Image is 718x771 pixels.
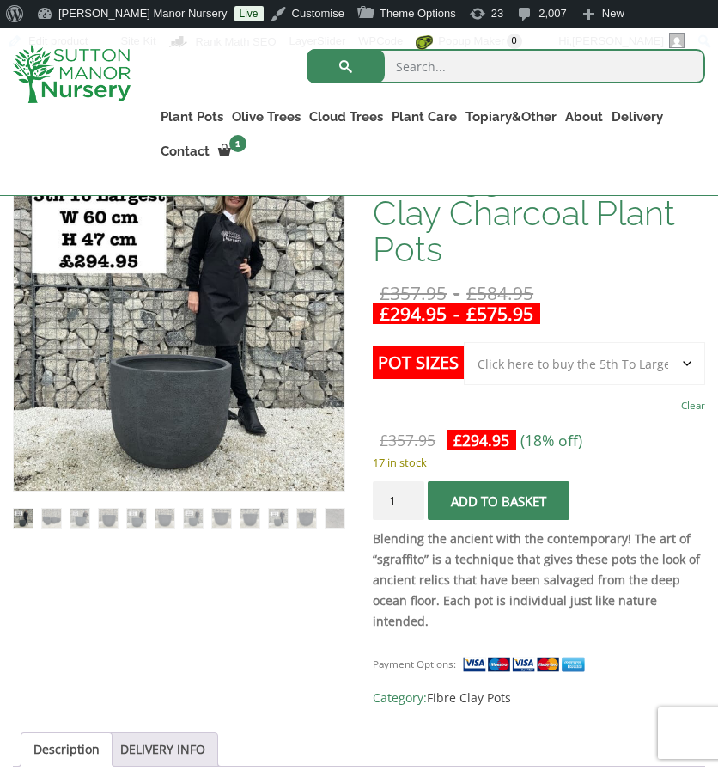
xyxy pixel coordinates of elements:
[428,481,569,520] button: Add to basket
[120,733,205,766] a: DELIVERY INFO
[552,28,691,55] a: Hi,
[520,430,582,450] span: (18% off)
[380,302,447,326] bdi: 294.95
[228,105,305,129] a: Olive Trees
[466,302,477,326] span: £
[466,281,533,305] bdi: 584.95
[427,689,511,706] a: Fibre Clay Pots
[240,509,259,528] img: The Egg Pot Fibre Clay Charcoal Plant Pots - Image 9
[14,509,33,528] img: The Egg Pot Fibre Clay Charcoal Plant Pots
[373,283,540,303] del: -
[410,28,528,55] a: Popup Maker
[70,509,89,528] img: The Egg Pot Fibre Clay Charcoal Plant Pots - Image 3
[607,105,667,129] a: Delivery
[196,35,277,48] span: Rank Math SEO
[234,6,264,21] a: Live
[373,303,540,324] ins: -
[120,34,155,47] span: Site Kit
[453,430,509,450] bdi: 294.95
[42,509,61,528] img: The Egg Pot Fibre Clay Charcoal Plant Pots - Image 2
[380,281,447,305] bdi: 357.95
[163,28,283,55] a: Rank Math Dashboard
[155,509,174,528] img: The Egg Pot Fibre Clay Charcoal Plant Pots - Image 6
[466,281,477,305] span: £
[373,346,464,379] label: Pot Sizes
[380,430,388,450] span: £
[453,430,462,450] span: £
[33,733,100,766] a: Description
[326,509,344,528] img: The Egg Pot Fibre Clay Charcoal Plant Pots - Image 12
[156,105,228,129] a: Plant Pots
[229,135,246,152] span: 1
[466,302,533,326] bdi: 575.95
[373,688,705,708] span: Category:
[352,28,410,55] a: WPCode
[127,509,146,528] img: The Egg Pot Fibre Clay Charcoal Plant Pots - Image 5
[572,34,664,47] span: [PERSON_NAME]
[156,139,214,163] a: Contact
[373,159,705,267] h1: The Egg Pot Fibre Clay Charcoal Plant Pots
[212,509,231,528] img: The Egg Pot Fibre Clay Charcoal Plant Pots - Image 8
[99,509,118,528] img: The Egg Pot Fibre Clay Charcoal Plant Pots - Image 4
[387,105,461,129] a: Plant Care
[283,28,353,55] a: LayerSlider
[373,481,424,520] input: Product quantity
[380,281,390,305] span: £
[214,139,252,163] a: 1
[681,394,705,418] a: Clear options
[373,658,456,670] small: Payment Options:
[462,655,591,673] img: payment supported
[307,49,705,83] input: Search...
[461,105,561,129] a: Topiary&Other
[269,509,288,528] img: The Egg Pot Fibre Clay Charcoal Plant Pots - Image 10
[561,105,607,129] a: About
[297,509,316,528] img: The Egg Pot Fibre Clay Charcoal Plant Pots - Image 11
[13,45,131,103] img: logo
[373,530,700,629] strong: Blending the ancient with the contemporary! The art of “sgraffito” is a technique that gives thes...
[305,105,387,129] a: Cloud Trees
[380,302,390,326] span: £
[184,509,203,528] img: The Egg Pot Fibre Clay Charcoal Plant Pots - Image 7
[507,34,522,49] span: 0
[380,430,435,450] bdi: 357.95
[373,452,705,473] p: 17 in stock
